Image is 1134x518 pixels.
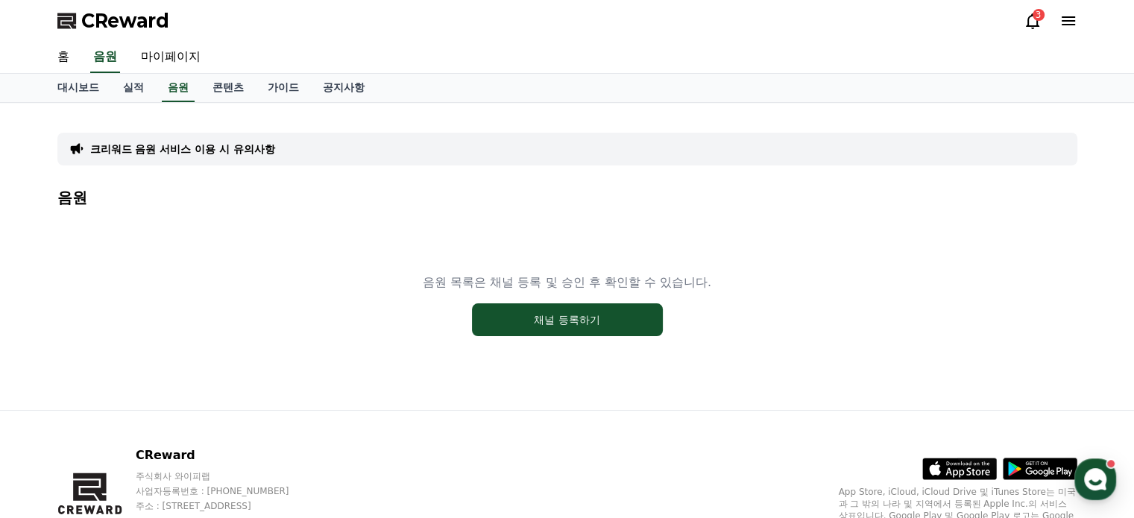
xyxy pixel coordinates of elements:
span: 설정 [230,417,248,429]
a: 크리워드 음원 서비스 이용 시 유의사항 [90,142,275,157]
span: CReward [81,9,169,33]
p: 사업자등록번호 : [PHONE_NUMBER] [136,485,318,497]
a: 설정 [192,394,286,432]
a: 홈 [4,394,98,432]
a: 3 [1024,12,1042,30]
span: 대화 [136,417,154,429]
a: 공지사항 [311,74,377,102]
a: 대시보드 [45,74,111,102]
span: 홈 [47,417,56,429]
a: 실적 [111,74,156,102]
p: 주소 : [STREET_ADDRESS] [136,500,318,512]
a: 음원 [162,74,195,102]
p: 주식회사 와이피랩 [136,470,318,482]
a: CReward [57,9,169,33]
p: CReward [136,446,318,464]
a: 마이페이지 [129,42,212,73]
a: 가이드 [256,74,311,102]
a: 음원 [90,42,120,73]
button: 채널 등록하기 [472,303,663,336]
a: 콘텐츠 [201,74,256,102]
a: 홈 [45,42,81,73]
a: 대화 [98,394,192,432]
div: 3 [1033,9,1045,21]
h4: 음원 [57,189,1077,206]
p: 음원 목록은 채널 등록 및 승인 후 확인할 수 있습니다. [423,274,711,291]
